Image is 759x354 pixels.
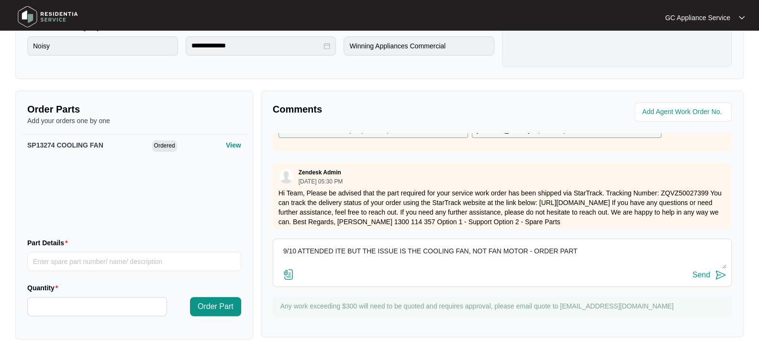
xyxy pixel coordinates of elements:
[692,269,726,282] button: Send
[278,244,726,269] textarea: 9/10 ATTENDED ITE BUT THE ISSUE IS THE COOLING FAN, NOT FAN MOTOR - ORDER PART
[715,269,726,281] img: send-icon.svg
[190,297,241,316] button: Order Part
[27,116,241,126] p: Add your orders one by one
[283,269,294,280] img: file-attachment-doc.svg
[27,238,72,248] label: Part Details
[299,179,343,184] p: [DATE] 05:30 PM
[665,13,730,23] p: GC Appliance Service
[299,169,341,176] p: Zendesk Admin
[27,36,178,56] input: Product Fault or Query
[27,103,241,116] p: Order Parts
[280,301,727,311] p: Any work exceeding $300 will need to be quoted and requires approval, please email quote to [EMAI...
[273,103,496,116] p: Comments
[14,2,81,31] img: residentia service logo
[642,106,726,118] input: Add Agent Work Order No.
[28,297,167,316] input: Quantity
[27,283,62,293] label: Quantity
[27,252,241,271] input: Part Details
[279,169,293,183] img: user.svg
[152,140,177,152] span: Ordered
[739,15,745,20] img: dropdown arrow
[692,271,710,279] div: Send
[344,36,494,56] input: Purchased From
[279,188,726,227] p: Hi Team, Please be advised that the part required for your service work order has been shipped vi...
[27,141,103,149] span: SP13274 COOLING FAN
[226,140,241,150] p: View
[191,41,322,51] input: Date Purchased
[198,301,234,312] span: Order Part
